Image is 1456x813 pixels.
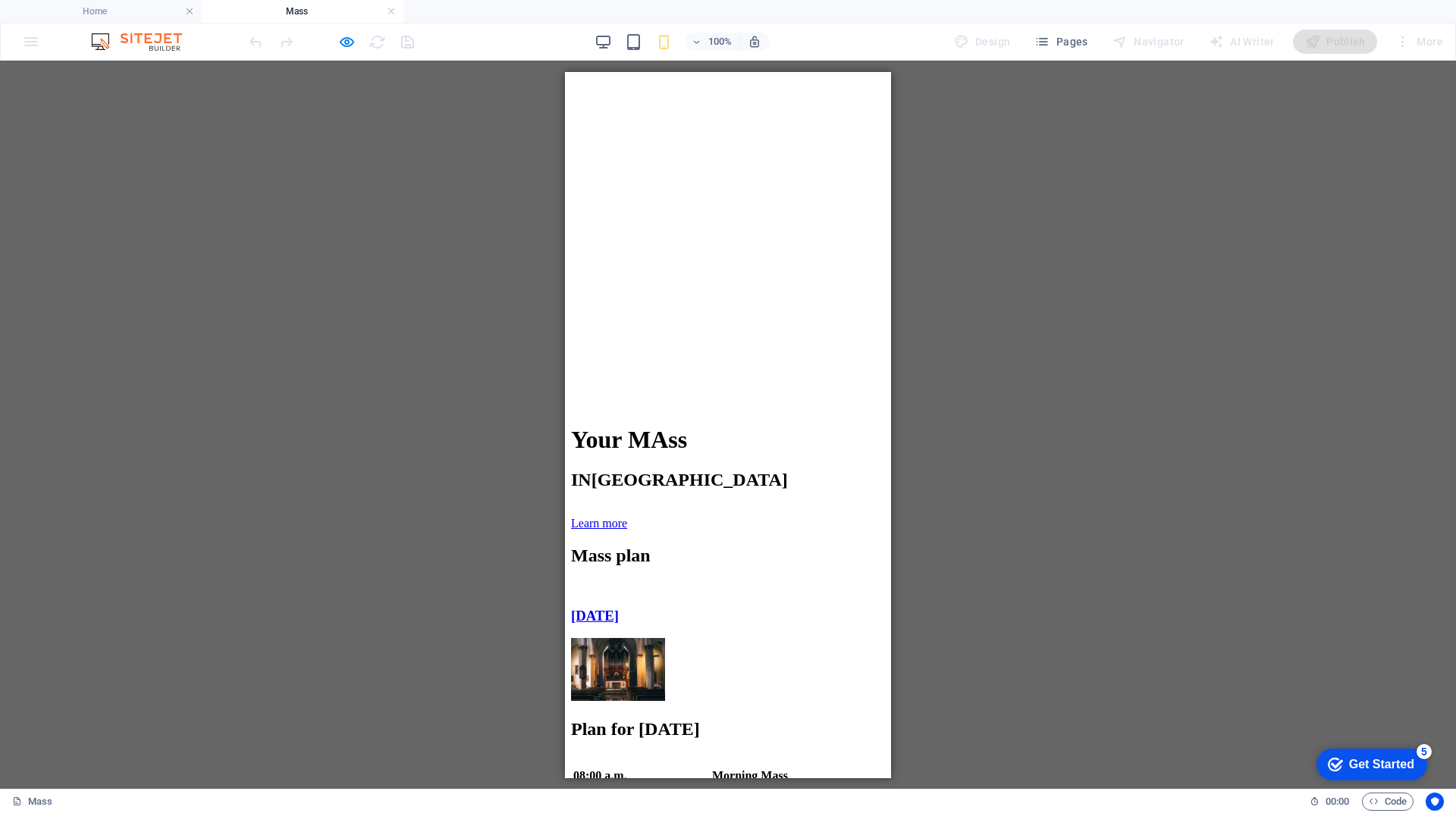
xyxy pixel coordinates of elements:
div: Get Started [45,17,110,30]
span: Pages [1034,34,1087,49]
button: 100% [686,33,739,51]
span: Code [1369,793,1407,811]
a: Click to cancel selection. Double-click to open Pages [12,793,52,811]
span: 00 00 [1326,793,1349,811]
div: 5 [112,3,127,18]
div: Design (Ctrl+Alt+Y) [948,30,1017,54]
button: Code [1362,793,1414,811]
img: Editor Logo [87,33,201,51]
h6: Session time [1310,793,1350,811]
button: Usercentrics [1426,793,1444,811]
h4: Mass [202,3,403,20]
button: Click here to leave preview mode and continue editing [337,33,356,51]
span: : [1336,796,1338,807]
h6: 100% [708,33,733,51]
i: On resize automatically adjust zoom level to fit chosen device. [748,35,761,48]
button: Pages [1028,30,1094,54]
div: Get Started 5 items remaining, 0% complete [12,8,123,39]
